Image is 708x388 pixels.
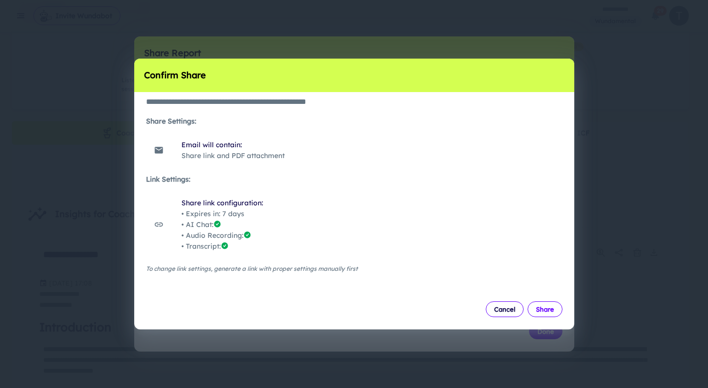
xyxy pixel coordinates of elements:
h6: Share Settings: [146,116,562,127]
span: • Expires in: 7 days • AI Chat: • Audio Recording: • Transcript: [181,208,555,252]
span: Share link configuration: [181,197,555,208]
h2: Confirm Share [134,59,574,92]
button: Cancel [486,301,524,317]
span: Email will contain: [181,139,555,150]
span: To change link settings, generate a link with proper settings manually first [146,264,562,273]
h6: Link Settings: [146,174,562,185]
button: Share [528,301,562,317]
p: Share link and PDF attachment [181,150,555,161]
